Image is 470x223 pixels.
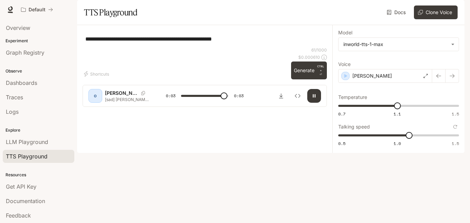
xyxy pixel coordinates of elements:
button: Shortcuts [83,68,112,79]
p: ⏎ [317,64,324,77]
button: Download audio [274,89,288,103]
span: 1.5 [452,111,459,117]
span: 1.5 [452,141,459,146]
p: CTRL + [317,64,324,73]
button: Inspect [291,89,305,103]
div: O [90,90,101,101]
p: Default [29,7,45,13]
span: 1.1 [394,111,401,117]
span: 0:03 [234,92,244,99]
h1: TTS Playground [84,5,137,19]
button: Reset to default [451,123,459,131]
button: Copy Voice ID [138,91,148,95]
p: $ 0.000610 [298,54,320,60]
p: Talking speed [338,124,370,129]
p: [sad] [PERSON_NAME] broke up with me last week. I'm still feeling lost. [105,97,149,102]
span: 0.5 [338,141,345,146]
button: Clone Voice [414,5,458,19]
p: 61 / 1000 [311,47,327,53]
p: Model [338,30,352,35]
p: Voice [338,62,351,67]
p: [PERSON_NAME] [105,90,138,97]
button: All workspaces [18,3,56,16]
span: 0:03 [166,92,175,99]
div: inworld-tts-1-max [343,41,448,48]
button: GenerateCTRL +⏎ [291,62,327,79]
span: 0.7 [338,111,345,117]
p: [PERSON_NAME] [352,73,392,79]
span: 1.0 [394,141,401,146]
div: inworld-tts-1-max [339,38,459,51]
p: Temperature [338,95,367,100]
a: Docs [385,5,408,19]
